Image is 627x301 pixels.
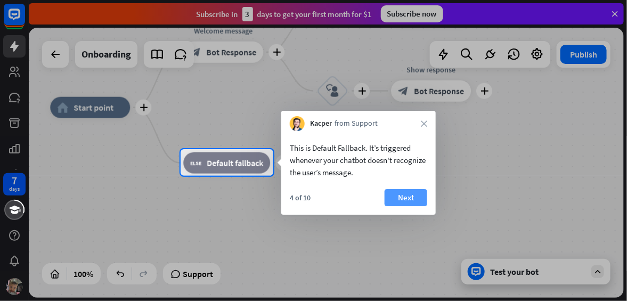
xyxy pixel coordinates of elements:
i: close [421,120,427,127]
div: 4 of 10 [290,193,311,202]
i: block_fallback [190,158,201,168]
button: Next [385,189,427,206]
span: Default fallback [207,158,263,168]
span: from Support [335,118,378,129]
span: Kacper [310,118,332,129]
div: This is Default Fallback. It’s triggered whenever your chatbot doesn't recognize the user’s message. [290,142,427,178]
